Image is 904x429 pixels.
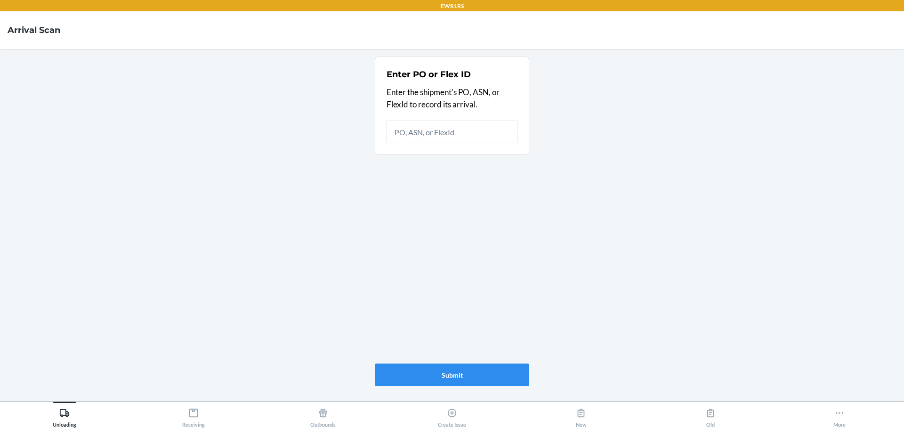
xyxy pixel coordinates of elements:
div: Unloading [53,404,76,428]
div: Old [705,404,716,428]
div: Outbounds [310,404,336,428]
h2: Enter PO or Flex ID [387,68,471,81]
input: PO, ASN, or FlexId [387,121,517,143]
h4: Arrival Scan [8,24,60,36]
button: Submit [375,364,529,386]
button: Old [646,402,775,428]
button: New [517,402,646,428]
div: New [576,404,587,428]
button: More [775,402,904,428]
div: Receiving [182,404,205,428]
div: More [833,404,846,428]
button: Receiving [129,402,258,428]
p: Enter the shipment's PO, ASN, or FlexId to record its arrival. [387,86,517,110]
p: EWR1RS [441,2,464,10]
div: Create Issue [438,404,466,428]
button: Create Issue [387,402,517,428]
button: Outbounds [258,402,387,428]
